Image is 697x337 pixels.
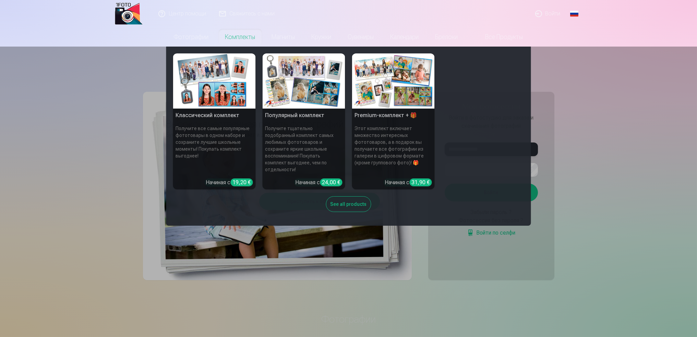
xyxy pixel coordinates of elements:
img: Классический комплект [173,53,256,109]
a: Брелоки [427,27,466,47]
h6: Получите тщательно подобранный комплект самых любимых фототоваров и сохраните яркие школьные восп... [263,122,345,176]
img: /zh2 [115,3,143,25]
div: Начиная с [385,178,432,187]
div: 24,00 € [320,178,343,186]
div: 19,20 € [231,178,253,186]
a: Кружки [303,27,340,47]
a: Комплекты [217,27,264,47]
h5: Популярный комплект [263,109,345,122]
div: Начиная с [206,178,253,187]
div: Начиная с [296,178,343,187]
a: Все продукты [466,27,531,47]
a: Классический комплектКлассический комплектПолучите все самые популярные фототовары в одном наборе... [173,53,256,189]
img: Популярный комплект [263,53,345,109]
a: Магниты [264,27,303,47]
img: Premium-комплект + 🎁 [352,53,435,109]
h6: Получите все самые популярные фототовары в одном наборе и сохраните лучшие школьные моменты! Поку... [173,122,256,176]
a: See all products [326,200,371,207]
a: Календари [382,27,427,47]
a: Популярный комплектПопулярный комплектПолучите тщательно подобранный комплект самых любимых фотот... [263,53,345,189]
a: Фотографии [166,27,217,47]
h5: Premium-комплект + 🎁 [352,109,435,122]
div: 31,90 € [410,178,432,186]
h5: Классический комплект [173,109,256,122]
div: See all products [326,196,371,212]
a: Сувениры [340,27,382,47]
a: Premium-комплект + 🎁 Premium-комплект + 🎁Этот комплект включает множество интересных фототоваров,... [352,53,435,189]
h6: Этот комплект включает множество интересных фототоваров, а в подарок вы получаете все фотографии ... [352,122,435,176]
